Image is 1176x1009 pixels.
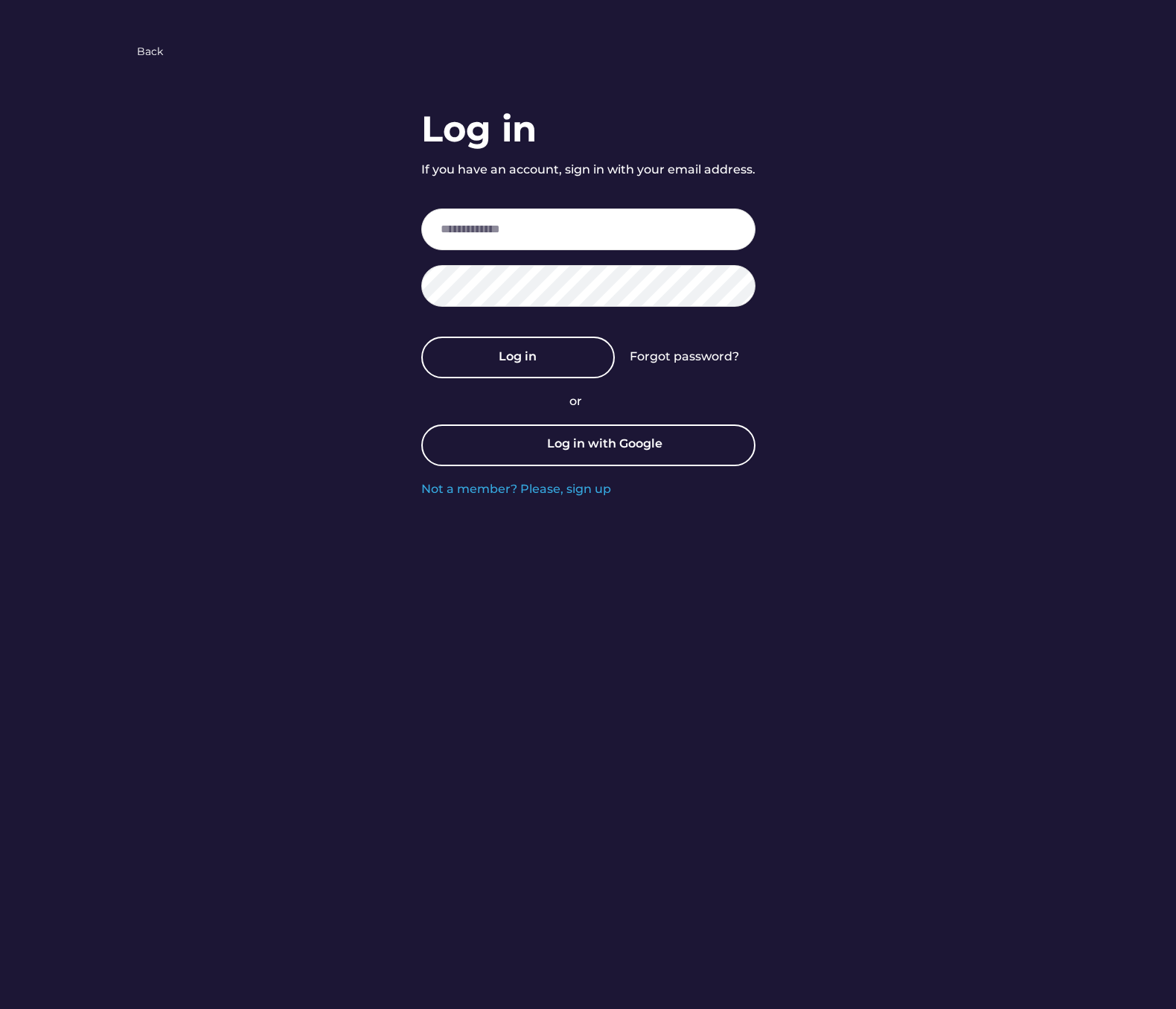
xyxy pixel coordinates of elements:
[569,393,607,410] div: or
[421,337,615,378] button: Log in
[421,162,755,178] div: If you have an account, sign in with your email address.
[137,45,163,60] div: Back
[421,104,537,154] div: Log in
[514,434,536,456] img: yH5BAEAAAAALAAAAAABAAEAAAIBRAA7
[488,30,688,74] img: yH5BAEAAAAALAAAAAABAAEAAAIBRAA7
[823,550,1176,1009] img: yH5BAEAAAAALAAAAAABAAEAAAIBRAA7
[547,436,662,455] div: Log in with Google
[630,348,739,365] div: Forgot password?
[112,43,130,61] img: yH5BAEAAAAALAAAAAABAAEAAAIBRAA7
[421,481,611,497] div: Not a member? Please, sign up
